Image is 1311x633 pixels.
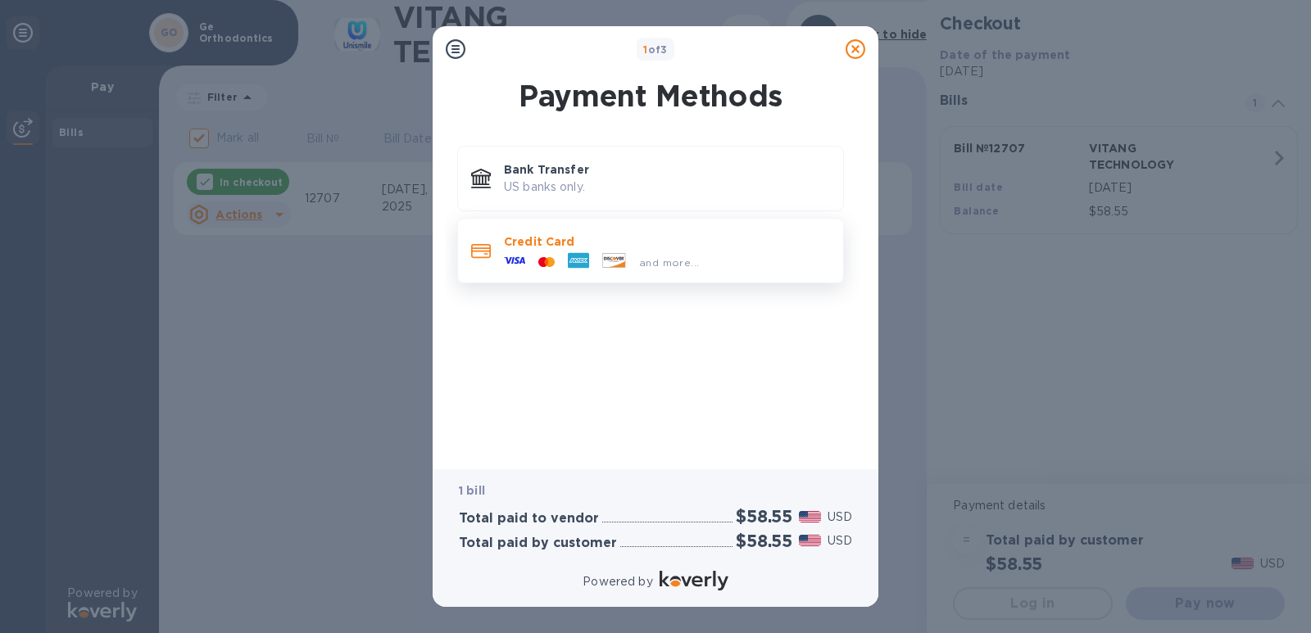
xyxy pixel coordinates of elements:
[454,79,847,113] h1: Payment Methods
[459,484,485,497] b: 1 bill
[736,506,792,527] h2: $58.55
[504,233,830,250] p: Credit Card
[504,179,830,196] p: US banks only.
[459,511,599,527] h3: Total paid to vendor
[459,536,617,551] h3: Total paid by customer
[583,573,652,590] p: Powered by
[504,161,830,178] p: Bank Transfer
[639,256,699,269] span: and more...
[643,43,668,56] b: of 3
[799,511,821,522] img: USD
[643,43,647,56] span: 1
[660,571,728,590] img: Logo
[736,531,792,551] h2: $58.55
[828,532,852,549] p: USD
[828,509,852,526] p: USD
[799,535,821,546] img: USD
